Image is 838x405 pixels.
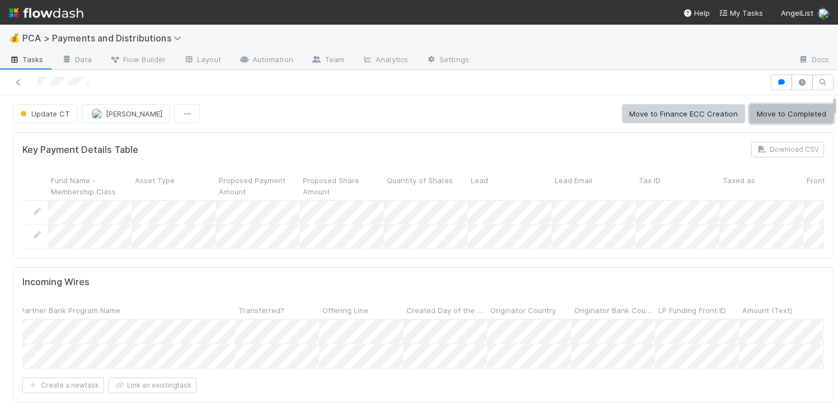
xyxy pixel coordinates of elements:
[13,104,77,123] button: Update CT
[106,109,162,118] span: [PERSON_NAME]
[574,305,652,316] span: Originator Bank Country
[101,52,175,69] a: Flow Builder
[20,305,120,316] span: Partner Bank Program Name
[683,7,710,18] div: Help
[53,52,101,69] a: Data
[230,52,302,69] a: Automation
[299,171,383,199] div: Proposed Share Amount
[742,305,792,316] span: Amount (Text)
[353,52,417,69] a: Analytics
[383,171,467,199] div: Quantity of Shares
[110,54,166,65] span: Flow Builder
[238,305,284,316] span: Transferred?
[132,171,216,199] div: Asset Type
[22,145,138,156] h5: Key Payment Details Table
[91,108,102,119] img: avatar_e7d5656d-bda2-4d83-89d6-b6f9721f96bd.png
[622,104,745,123] button: Move to Finance ECC Creation
[109,378,196,393] button: Link an existingtask
[322,305,368,316] span: Offering Line
[216,171,299,199] div: Proposed Payment Amount
[781,8,813,17] span: AngelList
[789,52,838,69] a: Docs
[48,171,132,199] div: Fund Name - Membership Class
[818,8,829,19] img: avatar_e7d5656d-bda2-4d83-89d6-b6f9721f96bd.png
[751,142,824,157] button: Download CSV
[551,171,635,199] div: Lead Email
[467,171,551,199] div: Lead
[9,54,44,65] span: Tasks
[406,305,484,316] span: Created Day of the Week
[417,52,478,69] a: Settings
[18,109,70,118] span: Update CT
[82,104,170,123] button: [PERSON_NAME]
[719,8,763,17] span: My Tasks
[658,305,726,316] span: LP Funding Front ID
[22,378,104,393] button: Create a newtask
[9,3,83,22] img: logo-inverted-e16ddd16eac7371096b0.svg
[302,52,353,69] a: Team
[719,7,763,18] a: My Tasks
[175,52,230,69] a: Layout
[635,171,719,199] div: Tax ID
[9,33,20,43] span: 💰
[22,277,90,288] h5: Incoming Wires
[22,32,187,44] span: PCA > Payments and Distributions
[750,104,834,123] button: Move to Completed
[719,171,803,199] div: Taxed as
[490,305,556,316] span: Originator Country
